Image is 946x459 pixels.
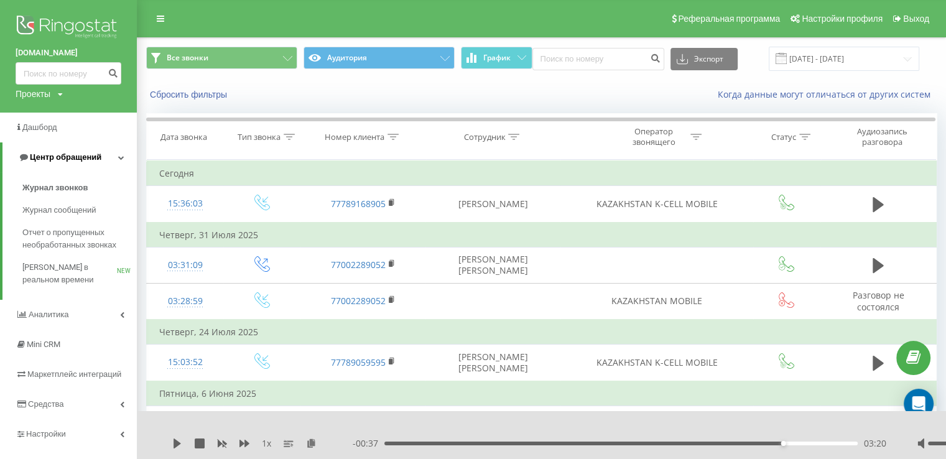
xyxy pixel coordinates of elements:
[852,289,904,312] span: Разговор не состоялся
[483,53,511,62] span: График
[621,126,687,147] div: Оператор звонящего
[262,437,271,450] span: 1 x
[353,437,384,450] span: - 00:37
[425,186,560,223] td: [PERSON_NAME]
[842,126,923,147] div: Аудиозапись разговора
[159,350,211,374] div: 15:03:52
[147,161,937,186] td: Сегодня
[27,340,60,349] span: Mini CRM
[904,389,934,419] div: Open Intercom Messenger
[22,204,96,216] span: Журнал сообщений
[147,320,937,345] td: Четверг, 24 Июля 2025
[159,192,211,216] div: 15:36:03
[718,88,937,100] a: Когда данные могут отличаться от других систем
[147,381,937,406] td: Пятница, 6 Июня 2025
[864,437,886,450] span: 03:20
[146,89,233,100] button: Сбросить фильтры
[159,253,211,277] div: 03:31:09
[678,14,780,24] span: Реферальная программа
[781,441,786,446] div: Accessibility label
[771,132,796,142] div: Статус
[461,47,532,69] button: График
[30,152,101,162] span: Центр обращений
[22,256,137,291] a: [PERSON_NAME] в реальном времениNEW
[331,259,386,271] a: 77002289052
[238,132,281,142] div: Тип звонка
[16,62,121,85] input: Поиск по номеру
[28,399,64,409] span: Средства
[147,223,937,248] td: Четверг, 31 Июля 2025
[29,310,68,319] span: Аналитика
[2,142,137,172] a: Центр обращений
[22,226,131,251] span: Отчет о пропущенных необработанных звонках
[22,177,137,199] a: Журнал звонков
[903,14,929,24] span: Выход
[463,132,505,142] div: Сотрудник
[146,47,297,69] button: Все звонки
[167,53,208,63] span: Все звонки
[425,345,560,381] td: [PERSON_NAME] [PERSON_NAME]
[331,198,386,210] a: 77789168905
[26,429,66,438] span: Настройки
[22,261,117,286] span: [PERSON_NAME] в реальном времени
[22,182,88,194] span: Журнал звонков
[325,132,384,142] div: Номер клиента
[560,345,753,381] td: KAZAKHSTAN K-CELL MOBILE
[160,132,207,142] div: Дата звонка
[22,123,57,132] span: Дашборд
[532,48,664,70] input: Поиск по номеру
[22,221,137,256] a: Отчет о пропущенных необработанных звонках
[670,48,738,70] button: Экспорт
[331,295,386,307] a: 77002289052
[425,247,560,283] td: [PERSON_NAME] [PERSON_NAME]
[802,14,883,24] span: Настройки профиля
[304,47,455,69] button: Аудитория
[16,47,121,59] a: [DOMAIN_NAME]
[22,199,137,221] a: Журнал сообщений
[16,88,50,100] div: Проекты
[560,283,753,320] td: KAZAKHSTAN MOBILE
[159,289,211,313] div: 03:28:59
[16,12,121,44] img: Ringostat logo
[425,406,560,442] td: [PERSON_NAME]
[560,186,753,223] td: KAZAKHSTAN K-CELL MOBILE
[331,356,386,368] a: 77789059595
[27,369,121,379] span: Маркетплейс интеграций
[560,406,753,442] td: KAZAKHSTAN K-CELL MOBILE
